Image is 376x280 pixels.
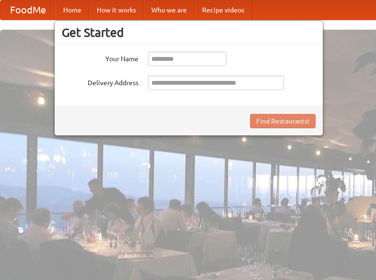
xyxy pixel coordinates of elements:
[144,0,194,20] a: Who we are
[0,0,56,20] a: FoodMe
[194,0,252,20] a: Recipe videos
[62,52,138,64] label: Your Name
[89,0,144,20] a: How it works
[250,114,316,128] button: Find Restaurants!
[62,76,138,88] label: Delivery Address
[56,0,89,20] a: Home
[62,25,316,40] h3: Get Started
